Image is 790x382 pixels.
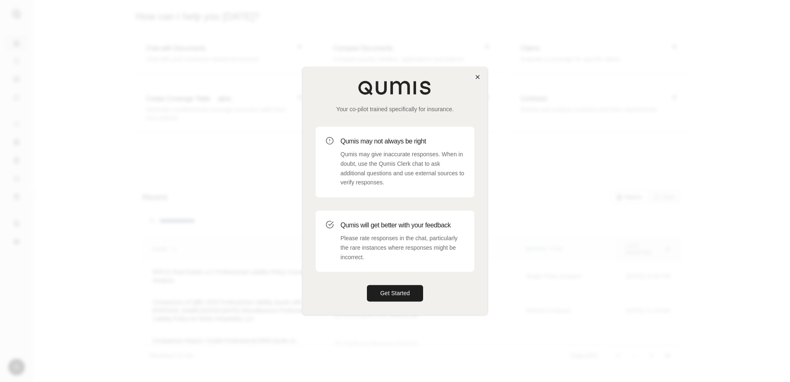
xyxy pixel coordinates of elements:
button: Get Started [367,285,423,302]
h3: Qumis will get better with your feedback [340,220,464,230]
h3: Qumis may not always be right [340,136,464,146]
p: Please rate responses in the chat, particularly the rare instances where responses might be incor... [340,234,464,262]
p: Your co-pilot trained specifically for insurance. [316,105,474,113]
p: Qumis may give inaccurate responses. When in doubt, use the Qumis Clerk chat to ask additional qu... [340,150,464,187]
img: Qumis Logo [358,80,432,95]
